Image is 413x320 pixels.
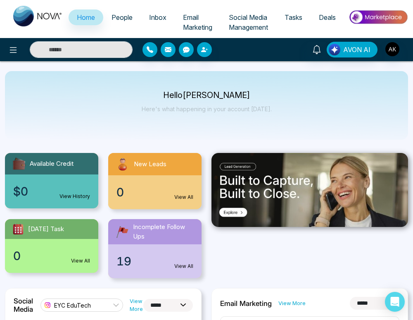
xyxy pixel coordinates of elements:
a: View More [130,297,143,313]
span: Tasks [285,13,302,21]
img: Nova CRM Logo [13,6,63,26]
span: New Leads [134,160,166,169]
a: View More [278,299,306,307]
span: [DATE] Task [28,224,64,234]
a: View History [59,193,90,200]
p: Here's what happening in your account [DATE]. [142,105,272,112]
span: Inbox [149,13,166,21]
span: AVON AI [343,45,370,55]
a: Email Marketing [175,10,221,35]
span: $0 [13,183,28,200]
span: EYC EduTech [54,301,91,309]
div: Open Intercom Messenger [385,292,405,312]
a: Home [69,10,103,25]
img: todayTask.svg [12,222,25,236]
a: Tasks [276,10,311,25]
img: User Avatar [385,42,399,56]
h2: Email Marketing [220,299,272,308]
span: Home [77,13,95,21]
span: Email Marketing [183,13,212,31]
a: View All [174,193,193,201]
span: Incomplete Follow Ups [133,222,195,241]
img: . [211,153,408,227]
img: Lead Flow [329,44,340,55]
a: Inbox [141,10,175,25]
a: View All [174,263,193,270]
img: followUps.svg [115,224,130,239]
a: Social Media Management [221,10,276,35]
a: Incomplete Follow Ups19View All [103,219,206,278]
a: People [103,10,141,25]
p: Hello [PERSON_NAME] [142,92,272,99]
span: 0 [116,184,124,201]
img: Market-place.gif [348,8,408,26]
span: Deals [319,13,336,21]
button: AVON AI [327,42,377,57]
a: New Leads0View All [103,153,206,209]
a: View All [71,257,90,265]
img: instagram [43,301,52,309]
h2: Social Media [14,297,34,313]
a: Deals [311,10,344,25]
span: 0 [13,247,21,265]
span: 19 [116,253,131,270]
img: availableCredit.svg [12,156,26,171]
span: Social Media Management [229,13,268,31]
span: People [112,13,133,21]
span: Available Credit [30,159,74,169]
img: newLeads.svg [115,156,131,172]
